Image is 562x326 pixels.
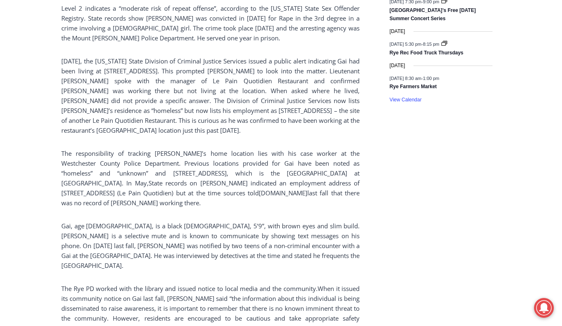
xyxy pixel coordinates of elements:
[61,189,360,207] span: last fall that there was no record of [PERSON_NAME] working there.
[390,7,476,22] a: [GEOGRAPHIC_DATA]’s Free [DATE] Summer Concert Series
[61,284,318,293] span: The Rye PD worked with the library and issued notice to local media and the community.
[390,50,463,56] a: Rye Rec Food Truck Thursdays
[61,56,360,135] p: [DATE], the [US_STATE] State Division of Criminal Justice Services issued a public alert indicati...
[390,97,422,103] a: View Calendar
[259,189,307,197] span: [DOMAIN_NAME]
[61,148,360,208] p: The responsibility of tracking [PERSON_NAME]’s home location lies with his case worker at the Wes...
[61,3,360,43] p: Level 2 indicates a “moderate risk of repeat offense”, according to the [US_STATE] State Sex Offe...
[390,84,437,90] a: Rye Farmers Market
[390,75,439,80] time: -
[390,41,421,46] span: [DATE] 5:30 pm
[423,41,439,46] span: 8:15 pm
[423,75,439,80] span: 1:00 pm
[390,41,441,46] time: -
[390,75,421,80] span: [DATE] 8:30 am
[61,222,360,270] span: Gai, age [DEMOGRAPHIC_DATA], is a black [DEMOGRAPHIC_DATA], 5’9”, with brown eyes and slim build....
[390,62,405,70] time: [DATE]
[61,179,360,197] span: State records on [PERSON_NAME] indicated an employment address of [STREET_ADDRESS] (Le Pain Quoti...
[390,28,405,35] time: [DATE]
